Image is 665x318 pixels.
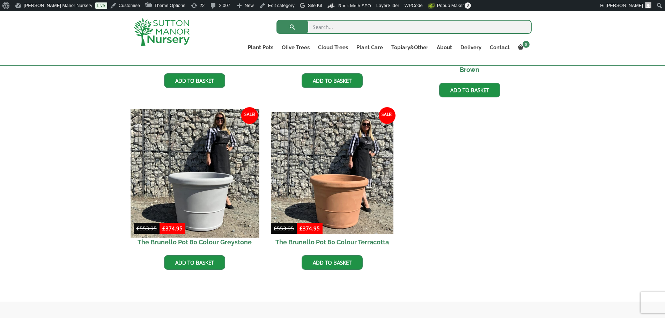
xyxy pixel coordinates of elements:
span: Sale! [241,107,258,124]
img: The Brunello Pot 80 Colour Terracotta [271,112,393,235]
a: Sale! The Brunello Pot 80 Colour Greystone [134,112,256,250]
a: Topiary&Other [387,43,433,52]
span: £ [162,225,165,232]
span: Sale! [379,107,396,124]
bdi: 553.95 [274,225,294,232]
bdi: 553.95 [136,225,157,232]
a: Live [95,2,107,9]
span: Rank Math SEO [338,3,371,8]
span: [PERSON_NAME] [606,3,643,8]
img: logo [134,18,190,46]
a: Add to basket: “The Brunello Pot 80 Colour Mocha Brown” [439,83,500,97]
a: Delivery [456,43,486,52]
a: 0 [514,43,532,52]
input: Search... [276,20,532,34]
span: £ [274,225,277,232]
span: £ [300,225,303,232]
a: Add to basket: “The Brunello Pot 80 Colour Charcoal” [302,73,363,88]
a: Add to basket: “The Brunello Pot 80 Colour Greystone” [164,255,225,270]
img: The Brunello Pot 80 Colour Greystone [131,109,259,237]
h2: The Brunello Pot 80 Colour Terracotta [271,234,393,250]
a: About [433,43,456,52]
a: Sale! The Brunello Pot 80 Colour Terracotta [271,112,393,250]
span: 0 [465,2,471,9]
a: Add to basket: “The Brunello Pot 80 Colour Terracotta” [302,255,363,270]
a: Plant Care [352,43,387,52]
a: Add to basket: “The Brunello Pot 80 (Colour Clay)” [164,73,225,88]
a: Contact [486,43,514,52]
a: Olive Trees [278,43,314,52]
span: Site Kit [308,3,322,8]
span: 0 [523,41,530,48]
h2: The Brunello Pot 80 Colour Greystone [134,234,256,250]
a: Plant Pots [244,43,278,52]
bdi: 374.95 [162,225,183,232]
bdi: 374.95 [300,225,320,232]
a: Cloud Trees [314,43,352,52]
span: £ [136,225,140,232]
